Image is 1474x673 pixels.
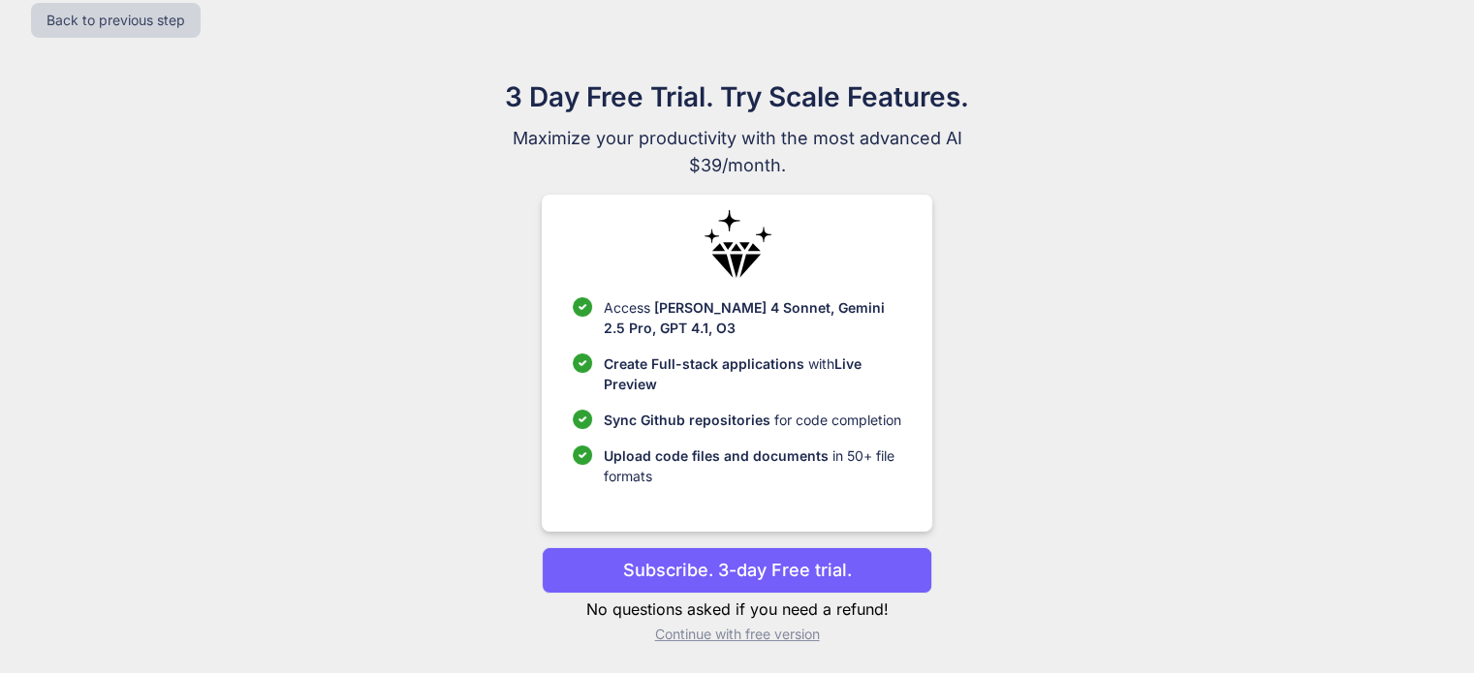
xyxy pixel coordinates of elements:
[604,297,901,338] p: Access
[573,297,592,317] img: checklist
[573,410,592,429] img: checklist
[573,353,592,373] img: checklist
[412,125,1063,152] span: Maximize your productivity with the most advanced AI
[542,625,932,644] p: Continue with free version
[604,445,901,486] p: in 50+ file formats
[542,547,932,594] button: Subscribe. 3-day Free trial.
[542,597,932,621] p: No questions asked if you need a refund!
[604,412,770,428] span: Sync Github repositories
[604,353,901,394] p: with
[412,76,1063,117] h1: 3 Day Free Trial. Try Scale Features.
[604,355,808,372] span: Create Full-stack applications
[604,410,901,430] p: for code completion
[604,299,885,336] span: [PERSON_NAME] 4 Sonnet, Gemini 2.5 Pro, GPT 4.1, O3
[31,3,201,38] button: Back to previous step
[573,445,592,465] img: checklist
[623,557,852,583] p: Subscribe. 3-day Free trial.
[604,447,829,464] span: Upload code files and documents
[412,152,1063,179] span: $39/month.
